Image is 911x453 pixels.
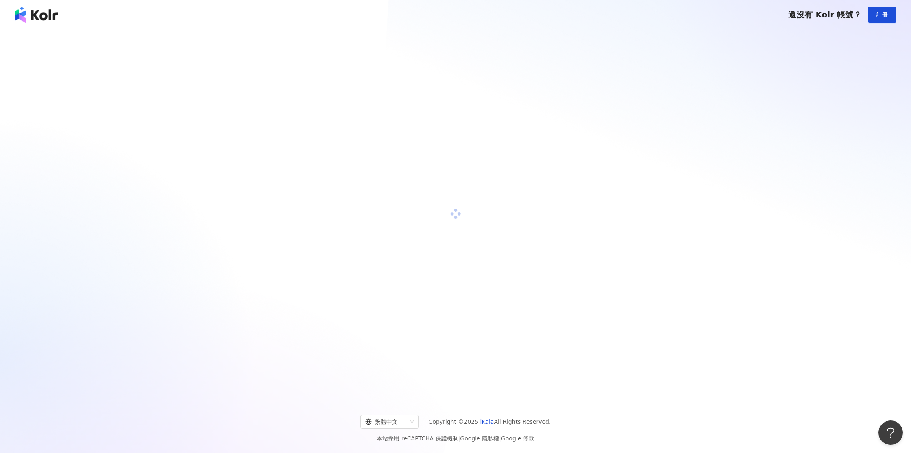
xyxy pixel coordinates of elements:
a: iKala [480,418,494,425]
iframe: Help Scout Beacon - Open [878,420,903,445]
div: 繁體中文 [365,415,407,428]
span: 還沒有 Kolr 帳號？ [788,10,861,20]
span: 本站採用 reCAPTCHA 保護機制 [377,433,534,443]
a: Google 隱私權 [460,435,499,442]
img: logo [15,7,58,23]
button: 註冊 [868,7,896,23]
span: Copyright © 2025 All Rights Reserved. [429,417,551,427]
span: 註冊 [876,11,888,18]
span: | [499,435,501,442]
span: | [458,435,460,442]
a: Google 條款 [501,435,534,442]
